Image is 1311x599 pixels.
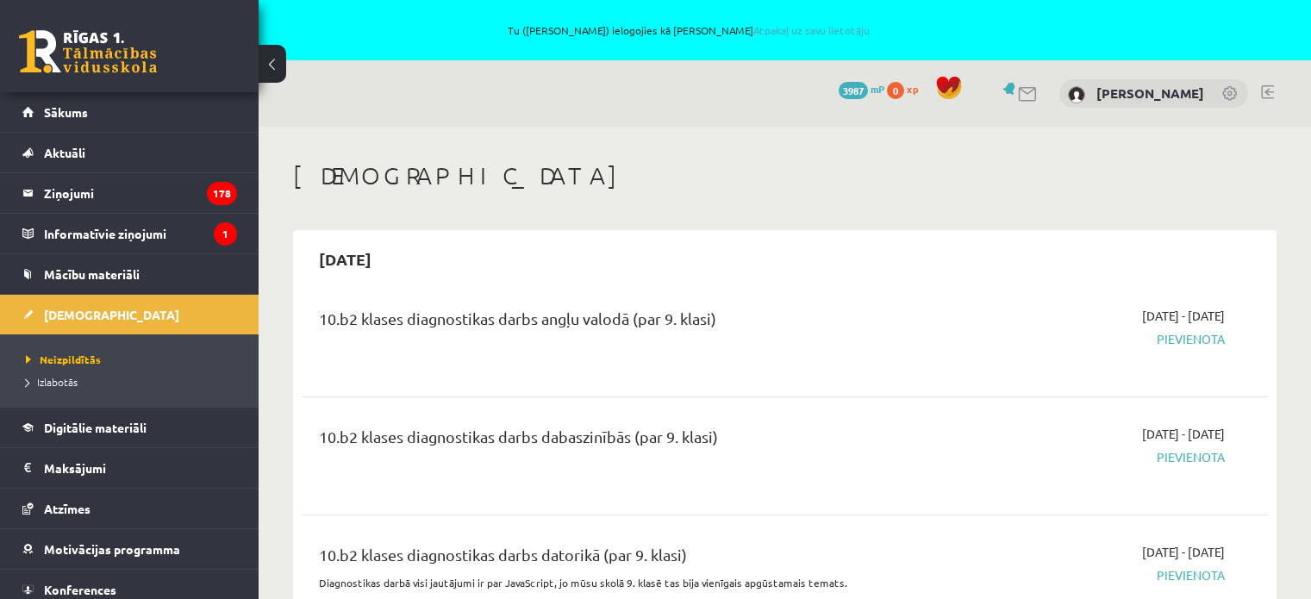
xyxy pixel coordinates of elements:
legend: Maksājumi [44,448,237,488]
p: Diagnostikas darbā visi jautājumi ir par JavaScript, jo mūsu skolā 9. klasē tas bija vienīgais ap... [319,575,915,590]
span: 3987 [839,82,868,99]
span: Neizpildītās [26,353,101,366]
span: 0 [887,82,904,99]
span: Pievienota [940,566,1225,584]
a: Ziņojumi178 [22,173,237,213]
a: Mācību materiāli [22,254,237,294]
div: 10.b2 klases diagnostikas darbs dabaszinībās (par 9. klasi) [319,425,915,457]
span: Konferences [44,582,116,597]
span: Pievienota [940,330,1225,348]
span: Mācību materiāli [44,266,140,282]
span: Motivācijas programma [44,541,180,557]
a: Rīgas 1. Tālmācības vidusskola [19,30,157,73]
span: xp [907,82,918,96]
a: Maksājumi [22,448,237,488]
span: mP [871,82,884,96]
a: 3987 mP [839,82,884,96]
img: Daniels Legzdiņš [1068,86,1085,103]
span: [DATE] - [DATE] [1142,543,1225,561]
i: 178 [207,182,237,205]
a: 0 xp [887,82,927,96]
span: Tu ([PERSON_NAME]) ielogojies kā [PERSON_NAME] [198,25,1180,35]
span: Aktuāli [44,145,85,160]
a: Aktuāli [22,133,237,172]
span: Pievienota [940,448,1225,466]
legend: Ziņojumi [44,173,237,213]
span: Sākums [44,104,88,120]
a: Digitālie materiāli [22,408,237,447]
span: Atzīmes [44,501,91,516]
span: [DEMOGRAPHIC_DATA] [44,307,179,322]
span: [DATE] - [DATE] [1142,425,1225,443]
a: Atzīmes [22,489,237,528]
a: Sākums [22,92,237,132]
a: Izlabotās [26,374,241,390]
div: 10.b2 klases diagnostikas darbs datorikā (par 9. klasi) [319,543,915,575]
span: [DATE] - [DATE] [1142,307,1225,325]
a: Neizpildītās [26,352,241,367]
h2: [DATE] [302,239,389,279]
legend: Informatīvie ziņojumi [44,214,237,253]
a: Informatīvie ziņojumi1 [22,214,237,253]
div: 10.b2 klases diagnostikas darbs angļu valodā (par 9. klasi) [319,307,915,339]
a: Motivācijas programma [22,529,237,569]
a: Atpakaļ uz savu lietotāju [753,23,870,37]
i: 1 [214,222,237,246]
span: Izlabotās [26,375,78,389]
h1: [DEMOGRAPHIC_DATA] [293,161,1277,190]
span: Digitālie materiāli [44,420,147,435]
a: [PERSON_NAME] [1096,84,1204,102]
a: [DEMOGRAPHIC_DATA] [22,295,237,334]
